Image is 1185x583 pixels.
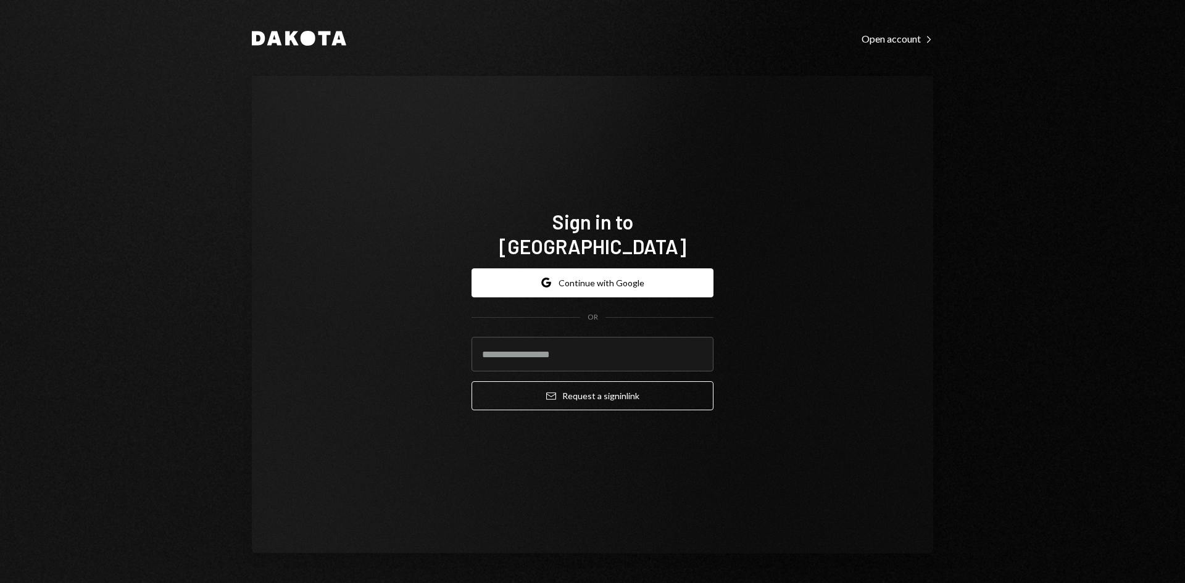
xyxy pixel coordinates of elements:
h1: Sign in to [GEOGRAPHIC_DATA] [472,209,713,258]
button: Request a signinlink [472,381,713,410]
a: Open account [862,31,933,45]
div: OR [588,312,598,323]
button: Continue with Google [472,268,713,297]
div: Open account [862,33,933,45]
